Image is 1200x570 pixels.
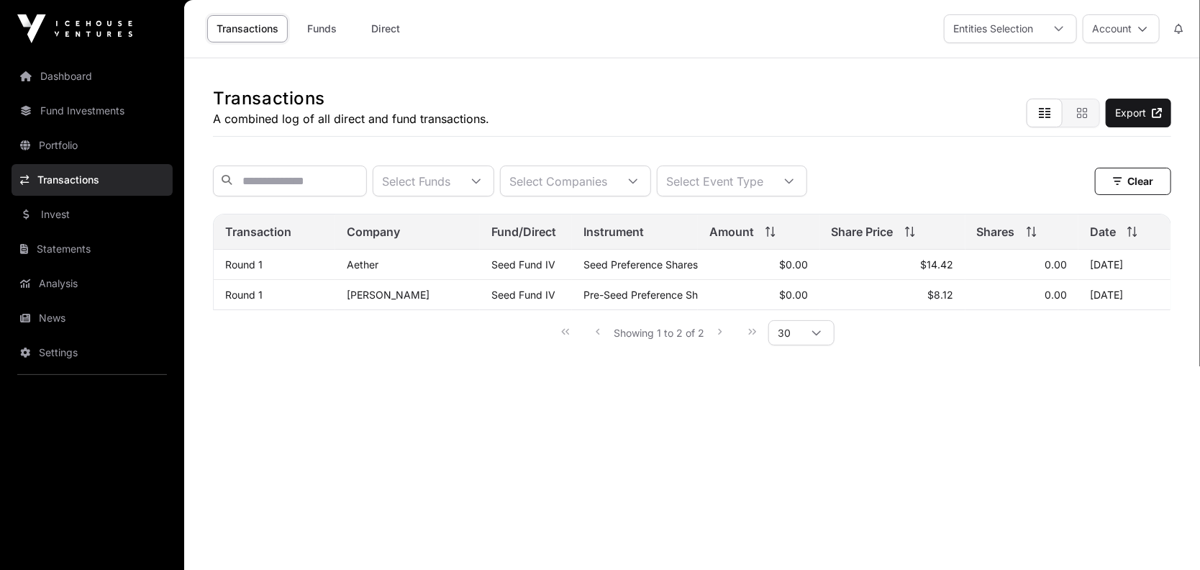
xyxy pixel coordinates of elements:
span: Showing 1 to 2 of 2 [614,327,704,339]
span: $14.42 [921,258,954,271]
h1: Transactions [213,87,489,110]
a: Analysis [12,268,173,299]
a: Fund Investments [12,95,173,127]
span: Rows per page [769,321,799,345]
div: Select Funds [373,166,459,196]
a: Seed Fund IV [491,258,555,271]
img: Icehouse Ventures Logo [17,14,132,43]
span: Date [1090,223,1116,240]
span: Transaction [225,223,291,240]
div: Select Companies [501,166,616,196]
a: Transactions [12,164,173,196]
td: $0.00 [698,250,819,280]
a: Transactions [207,15,288,42]
td: [DATE] [1078,280,1171,310]
span: Instrument [583,223,644,240]
a: Round 1 [225,258,263,271]
a: Portfolio [12,130,173,161]
a: Dashboard [12,60,173,92]
a: Statements [12,233,173,265]
a: Aether [347,258,378,271]
button: Account [1083,14,1160,43]
td: [DATE] [1078,250,1171,280]
a: Round 1 [225,289,263,301]
span: Shares [977,223,1015,240]
span: Fund/Direct [491,223,556,240]
iframe: Chat Widget [1128,501,1200,570]
span: Seed Preference Shares [583,258,698,271]
span: Pre-Seed Preference Shares [583,289,718,301]
td: $0.00 [698,280,819,310]
div: Entities Selection [945,15,1042,42]
span: Amount [709,223,754,240]
a: Export [1106,99,1171,127]
span: Share Price [832,223,894,240]
a: Invest [12,199,173,230]
a: [PERSON_NAME] [347,289,429,301]
a: News [12,302,173,334]
a: Seed Fund IV [491,289,555,301]
span: 0.00 [1045,258,1067,271]
a: Funds [294,15,351,42]
span: $8.12 [928,289,954,301]
a: Settings [12,337,173,368]
div: Select Event Type [658,166,772,196]
button: Clear [1095,168,1171,195]
span: 0.00 [1045,289,1067,301]
a: Direct [357,15,414,42]
span: Company [347,223,400,240]
p: A combined log of all direct and fund transactions. [213,110,489,127]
